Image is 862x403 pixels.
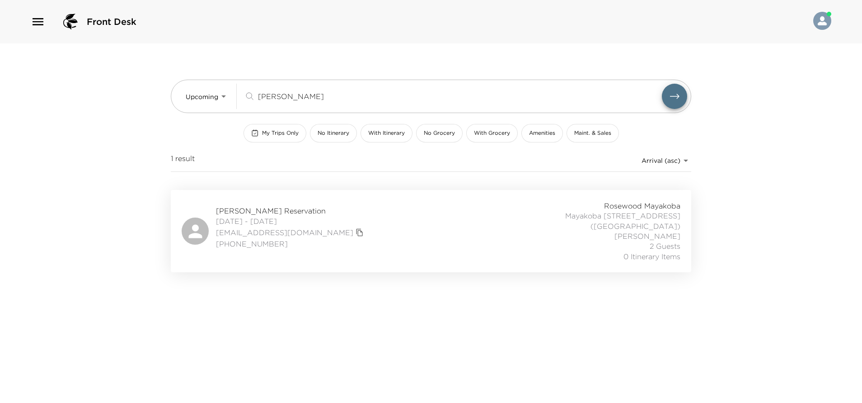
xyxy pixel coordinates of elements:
span: Upcoming [186,93,218,101]
span: Front Desk [87,15,136,28]
a: [PERSON_NAME] Reservation[DATE] - [DATE][EMAIL_ADDRESS][DOMAIN_NAME]copy primary member email[PHO... [171,190,691,272]
a: [EMAIL_ADDRESS][DOMAIN_NAME] [216,228,353,237]
span: [PERSON_NAME] Reservation [216,206,366,216]
span: 2 Guests [650,241,680,251]
button: With Itinerary [361,124,412,142]
button: No Itinerary [310,124,357,142]
span: My Trips Only [262,129,299,137]
img: User [813,12,831,30]
span: [PERSON_NAME] [614,231,680,241]
span: [DATE] - [DATE] [216,216,366,226]
input: Search by traveler, residence, or concierge [258,91,662,101]
span: Rosewood Mayakoba [604,201,680,211]
span: Mayakoba [STREET_ADDRESS] ([GEOGRAPHIC_DATA]) [481,211,680,231]
span: 0 Itinerary Items [623,251,680,261]
img: logo [60,11,81,33]
span: No Itinerary [318,129,349,137]
span: No Grocery [424,129,455,137]
button: With Grocery [466,124,518,142]
button: Maint. & Sales [567,124,619,142]
button: My Trips Only [244,124,306,142]
span: Arrival (asc) [642,156,680,165]
span: 1 result [171,153,195,168]
button: copy primary member email [353,226,366,239]
span: Maint. & Sales [574,129,611,137]
button: Amenities [521,124,563,142]
span: With Itinerary [368,129,405,137]
span: [PHONE_NUMBER] [216,239,366,249]
span: Amenities [529,129,555,137]
span: With Grocery [474,129,510,137]
button: No Grocery [416,124,463,142]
